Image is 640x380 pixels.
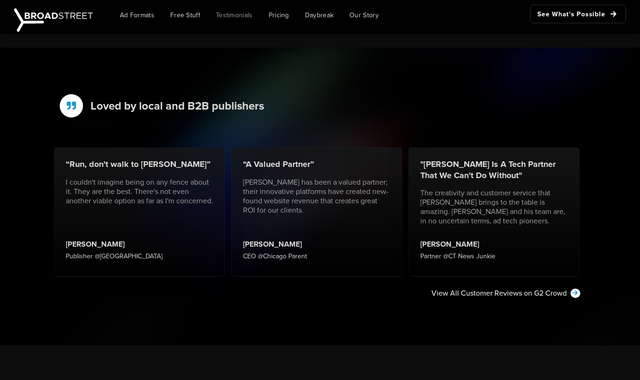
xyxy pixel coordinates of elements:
a: Pricing [262,5,296,26]
a: Our Story [342,5,386,26]
h3: [PERSON_NAME] [66,239,162,249]
p: I couldn't imagine being on any fence about it. They are the best. There's not even another viabl... [66,178,213,206]
p: Publisher @[GEOGRAPHIC_DATA] [66,251,162,261]
h2: “A Valued Partner” [243,159,390,170]
a: Testimonials [209,5,260,26]
p: [PERSON_NAME] has been a valued partner; their innovative platforms have created new-found websit... [243,178,390,215]
a: View All Customer Reviews on G2 Crowd [426,288,586,299]
a: Free Stuff [163,5,207,26]
span: Daybreak [305,10,334,20]
p: The creativity and customer service that [PERSON_NAME] brings to the table is amazing. [PERSON_NA... [420,188,568,226]
a: Daybreak [298,5,341,26]
p: Partner @CT News Junkie [420,251,495,261]
span: Free Stuff [170,10,200,20]
p: CEO @Chicago Parent [243,251,307,261]
span: Pricing [269,10,289,20]
span: Our Story [349,10,379,20]
h2: "[PERSON_NAME] Is A Tech Partner That We Can't Do Without" [420,159,568,181]
span: Ad Formats [120,10,154,20]
h3: [PERSON_NAME] [243,239,307,249]
a: See What's Possible [530,5,626,23]
h2: “Run, don't walk to [PERSON_NAME]” [66,159,213,170]
span: Testimonials [216,10,253,20]
img: Broadstreet | The Ad Manager for Small Publishers [14,8,93,32]
h3: [PERSON_NAME] [420,239,495,249]
h2: Loved by local and B2B publishers [60,94,580,117]
a: Ad Formats [113,5,161,26]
